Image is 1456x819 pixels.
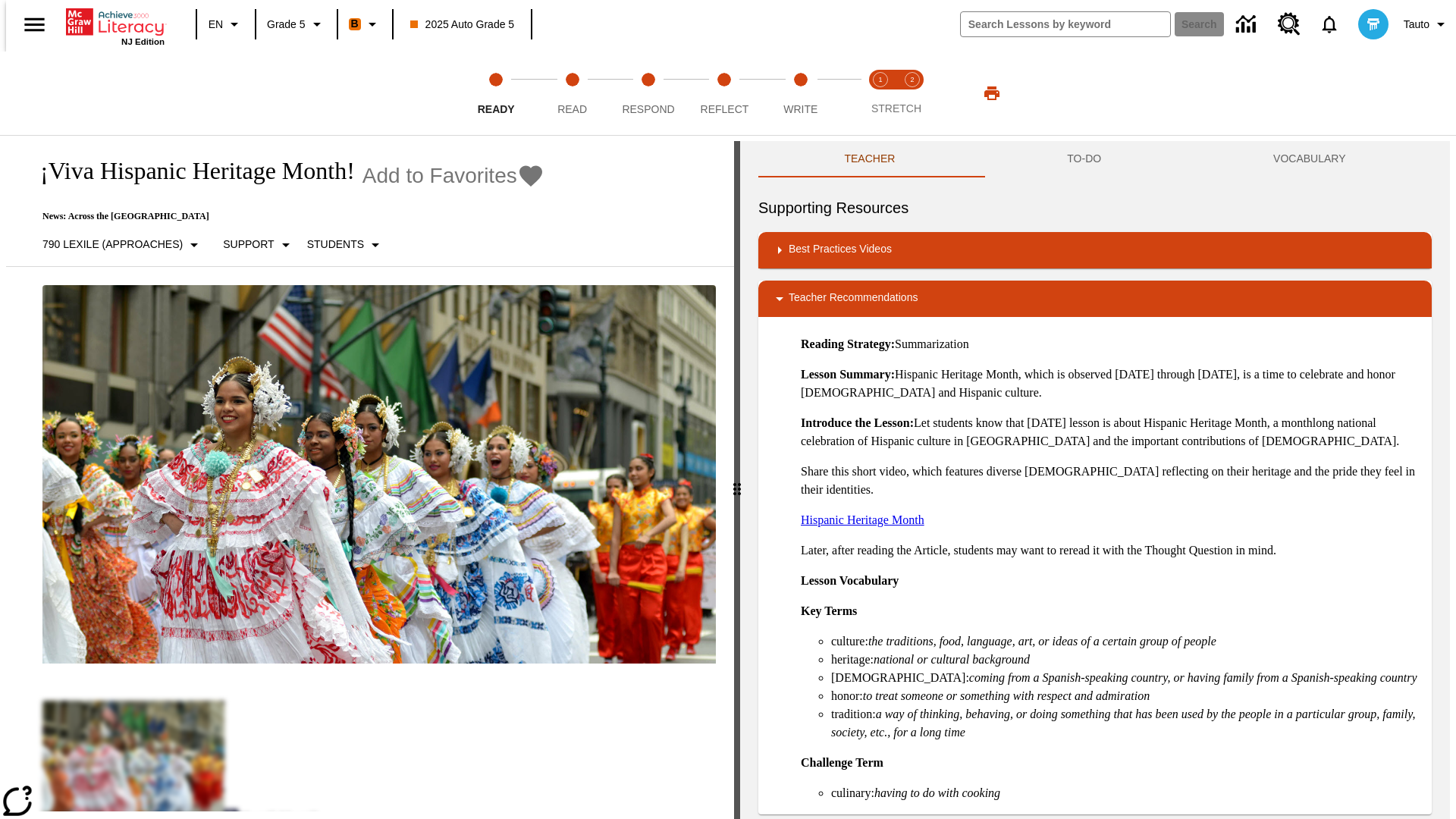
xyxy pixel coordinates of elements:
[42,237,183,253] p: 790 Lexile (Approaches)
[801,366,1420,402] p: Hispanic Heritage Month, which is observed [DATE] through [DATE], is a time to celebrate and hono...
[878,76,882,83] text: 1
[452,52,540,135] button: Ready step 1 of 5
[1310,5,1349,44] a: Notifications
[874,653,1030,666] em: national or cultural background
[981,141,1188,177] button: TO-DO
[758,196,1432,220] h6: Supporting Resources
[890,52,934,135] button: Stretch Respond step 2 of 2
[1349,5,1398,44] button: Select a new avatar
[758,232,1432,268] div: Best Practices Videos
[42,285,716,664] img: A photograph of Hispanic women participating in a parade celebrating Hispanic culture. The women ...
[680,52,768,135] button: Reflect step 4 of 5
[831,708,1415,739] em: a way of thinking, behaving, or doing something that has been used by the people in a particular ...
[858,52,902,135] button: Stretch Read step 1 of 2
[217,231,300,259] button: Scaffolds, Support
[871,102,921,115] span: STRETCH
[1398,11,1456,38] button: Profile/Settings
[868,635,1216,648] em: the traditions, food, language, art, or ideas of a certain group of people
[1227,4,1269,45] a: Data Center
[801,574,899,587] strong: Lesson Vocabulary
[36,231,209,259] button: Select Lexile, 790 Lexile (Approaches)
[261,11,332,38] button: Grade: Grade 5, Select a grade
[801,604,857,617] strong: Key Terms
[1269,4,1310,45] a: Resource Center, Will open in new tab
[831,651,1420,669] li: heritage:
[961,12,1170,36] input: search field
[910,76,914,83] text: 2
[968,80,1016,107] button: Print
[969,671,1417,684] em: coming from a Spanish-speaking country, or having family from a Spanish-speaking country
[622,103,674,115] span: Respond
[410,17,515,33] span: 2025 Auto Grade 5
[604,52,692,135] button: Respond step 3 of 5
[801,756,883,769] strong: Challenge Term
[557,103,587,115] span: Read
[789,241,892,259] p: Best Practices Videos
[801,416,914,429] strong: Introduce the Lesson:
[351,14,359,33] span: B
[789,290,918,308] p: Teacher Recommendations
[343,11,388,38] button: Boost Class color is orange. Change class color
[831,705,1420,742] li: tradition:
[801,414,1420,450] p: Let students know that [DATE] lesson is about Hispanic Heritage Month, a monthlong national celeb...
[223,237,274,253] p: Support
[801,335,1420,353] p: Summarization
[863,689,1150,702] em: to treat someone or something with respect and admiration
[1358,9,1389,39] img: avatar image
[801,368,895,381] strong: Lesson Summary:
[478,103,515,115] span: Ready
[24,157,355,185] h1: ¡Viva Hispanic Heritage Month!
[362,162,544,189] button: Add to Favorites - ¡Viva Hispanic Heritage Month!
[1404,17,1429,33] span: Tauto
[757,52,845,135] button: Write step 5 of 5
[801,513,924,526] a: Hispanic Heritage Month
[801,337,895,350] strong: Reading Strategy:
[758,281,1432,317] div: Teacher Recommendations
[831,687,1420,705] li: honor:
[831,784,1420,802] li: culinary:
[874,786,1000,799] em: having to do with cooking
[831,669,1420,687] li: [DEMOGRAPHIC_DATA]:
[24,211,544,222] p: News: Across the [GEOGRAPHIC_DATA]
[758,141,1432,177] div: Instructional Panel Tabs
[202,11,250,38] button: Language: EN, Select a language
[1188,141,1432,177] button: VOCABULARY
[209,17,223,33] span: EN
[758,141,981,177] button: Teacher
[66,5,165,46] div: Home
[301,231,391,259] button: Select Student
[801,463,1420,499] p: Share this short video, which features diverse [DEMOGRAPHIC_DATA] reflecting on their heritage an...
[12,2,57,47] button: Open side menu
[362,164,517,188] span: Add to Favorites
[121,37,165,46] span: NJ Edition
[740,141,1450,819] div: activity
[783,103,817,115] span: Write
[307,237,364,253] p: Students
[801,541,1420,560] p: Later, after reading the Article, students may want to reread it with the Thought Question in mind.
[734,141,740,819] div: Press Enter or Spacebar and then press right and left arrow keys to move the slider
[831,632,1420,651] li: culture:
[701,103,749,115] span: Reflect
[528,52,616,135] button: Read step 2 of 5
[267,17,306,33] span: Grade 5
[6,141,734,811] div: reading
